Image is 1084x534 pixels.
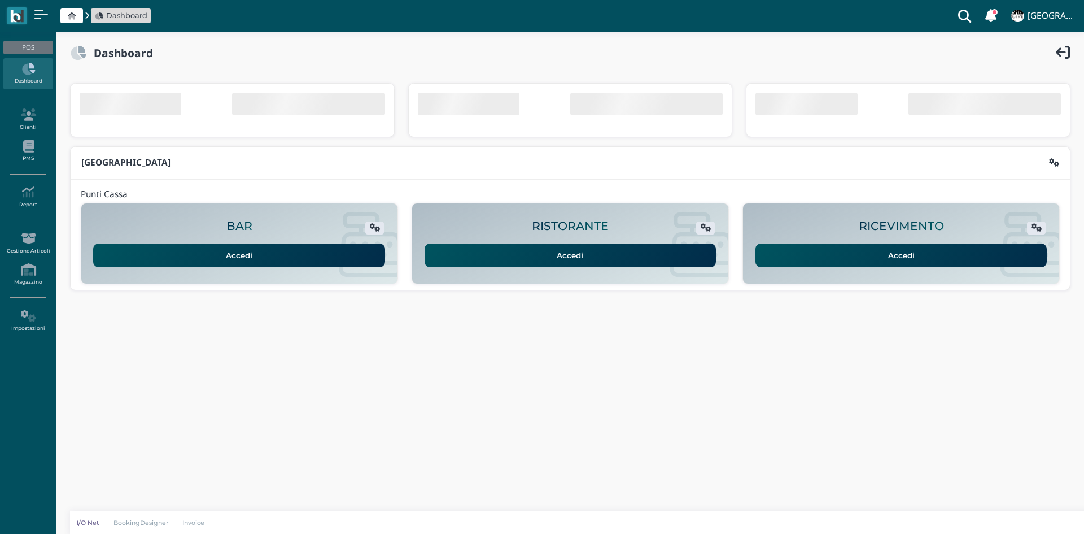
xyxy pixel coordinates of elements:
a: Gestione Articoli [3,228,53,259]
a: Accedi [425,244,716,267]
a: Magazzino [3,259,53,290]
iframe: Help widget launcher [1004,499,1074,524]
div: POS [3,41,53,54]
a: Impostazioni [3,305,53,336]
a: Report [3,181,53,212]
h2: RISTORANTE [532,220,609,233]
a: Clienti [3,104,53,135]
a: ... [GEOGRAPHIC_DATA] [1009,2,1077,29]
img: logo [10,10,23,23]
img: ... [1011,10,1024,22]
a: Dashboard [95,10,147,21]
h4: Punti Cassa [81,190,128,199]
h2: BAR [226,220,252,233]
h4: [GEOGRAPHIC_DATA] [1028,11,1077,21]
a: PMS [3,136,53,167]
a: Dashboard [3,58,53,89]
a: Accedi [93,244,385,267]
a: Accedi [755,244,1047,267]
h2: RICEVIMENTO [859,220,944,233]
span: Dashboard [106,10,147,21]
h2: Dashboard [86,47,153,59]
b: [GEOGRAPHIC_DATA] [81,157,171,168]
